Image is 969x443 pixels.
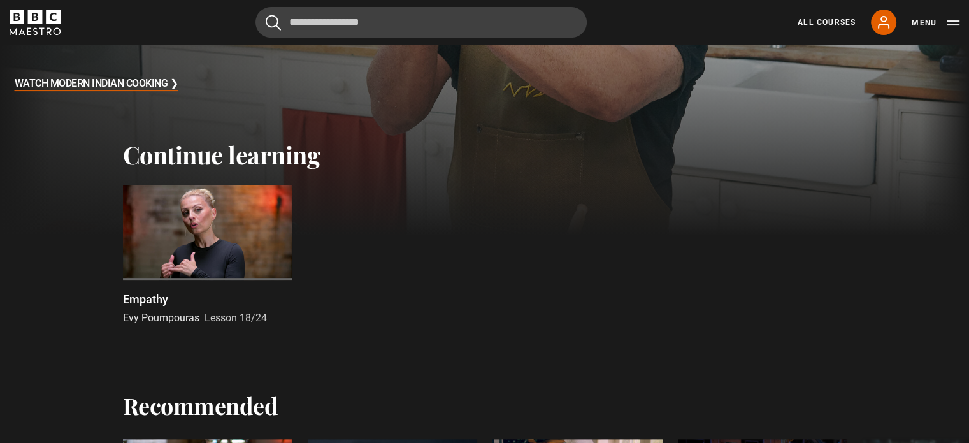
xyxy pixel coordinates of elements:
[123,140,847,170] h2: Continue learning
[123,291,168,308] p: Empathy
[15,75,178,94] h3: Watch Modern Indian Cooking ❯
[123,312,199,324] span: Evy Poumpouras
[912,17,959,29] button: Toggle navigation
[266,15,281,31] button: Submit the search query
[205,312,267,324] span: Lesson 18/24
[798,17,856,28] a: All Courses
[255,7,587,38] input: Search
[123,185,292,326] a: Empathy Evy Poumpouras Lesson 18/24
[123,392,278,419] h2: Recommended
[10,10,61,35] svg: BBC Maestro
